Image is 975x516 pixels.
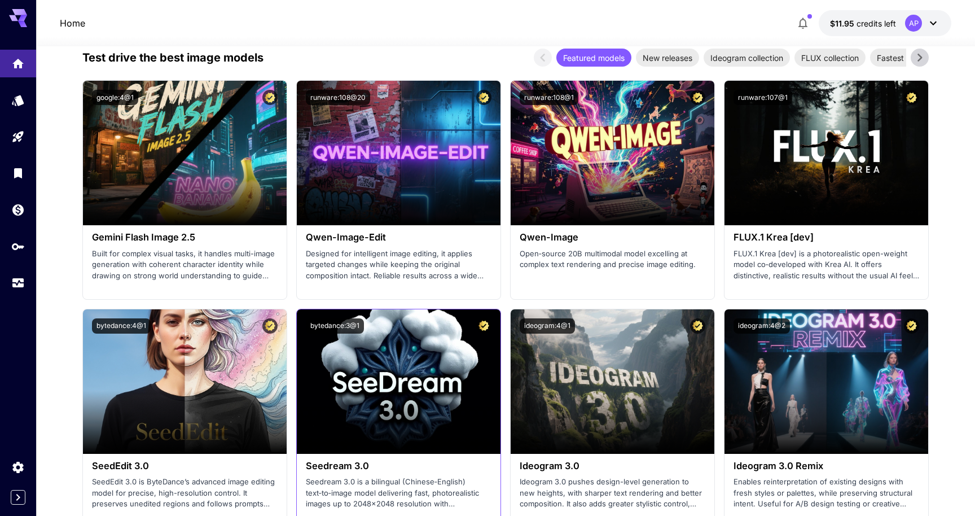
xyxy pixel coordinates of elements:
[830,18,896,29] div: $11.94882
[92,476,278,510] p: SeedEdit 3.0 is ByteDance’s advanced image editing model for precise, high-resolution control. It...
[11,53,25,67] div: Home
[520,248,705,270] p: Open‑source 20B multimodal model excelling at complex text rendering and precise image editing.
[904,90,919,105] button: Certified Model – Vetted for best performance and includes a commercial license.
[556,49,631,67] div: Featured models
[704,49,790,67] div: Ideogram collection
[11,93,25,107] div: Models
[520,232,705,243] h3: Qwen-Image
[904,318,919,334] button: Certified Model – Vetted for best performance and includes a commercial license.
[11,203,25,217] div: Wallet
[830,19,857,28] span: $11.95
[306,90,370,105] button: runware:108@20
[734,90,792,105] button: runware:107@1
[306,232,491,243] h3: Qwen-Image-Edit
[82,49,263,66] p: Test drive the best image models
[262,90,278,105] button: Certified Model – Vetted for best performance and includes a commercial license.
[83,81,287,225] img: alt
[734,461,919,471] h3: Ideogram 3.0 Remix
[60,16,85,30] a: Home
[476,90,491,105] button: Certified Model – Vetted for best performance and includes a commercial license.
[734,318,790,334] button: ideogram:4@2
[520,476,705,510] p: Ideogram 3.0 pushes design-level generation to new heights, with sharper text rendering and bette...
[520,90,578,105] button: runware:108@1
[83,309,287,454] img: alt
[690,90,705,105] button: Certified Model – Vetted for best performance and includes a commercial license.
[92,90,138,105] button: google:4@1
[905,15,922,32] div: AP
[870,52,939,64] span: Fastest models
[92,461,278,471] h3: SeedEdit 3.0
[734,476,919,510] p: Enables reinterpretation of existing designs with fresh styles or palettes, while preserving stru...
[520,461,705,471] h3: Ideogram 3.0
[11,239,25,253] div: API Keys
[11,276,25,290] div: Usage
[794,49,866,67] div: FLUX collection
[11,460,25,474] div: Settings
[92,318,151,334] button: bytedance:4@1
[306,248,491,282] p: Designed for intelligent image editing, it applies targeted changes while keeping the original co...
[92,232,278,243] h3: Gemini Flash Image 2.5
[511,309,714,454] img: alt
[262,318,278,334] button: Certified Model – Vetted for best performance and includes a commercial license.
[511,81,714,225] img: alt
[704,52,790,64] span: Ideogram collection
[306,476,491,510] p: Seedream 3.0 is a bilingual (Chinese‑English) text‑to‑image model delivering fast, photorealistic...
[11,130,25,144] div: Playground
[297,309,500,454] img: alt
[11,490,25,505] button: Expand sidebar
[556,52,631,64] span: Featured models
[297,81,500,225] img: alt
[11,166,25,180] div: Library
[734,248,919,282] p: FLUX.1 Krea [dev] is a photorealistic open-weight model co‑developed with Krea AI. It offers dist...
[306,461,491,471] h3: Seedream 3.0
[520,318,575,334] button: ideogram:4@1
[724,309,928,454] img: alt
[92,248,278,282] p: Built for complex visual tasks, it handles multi-image generation with coherent character identit...
[306,318,364,334] button: bytedance:3@1
[819,10,951,36] button: $11.94882AP
[690,318,705,334] button: Certified Model – Vetted for best performance and includes a commercial license.
[870,49,939,67] div: Fastest models
[636,52,699,64] span: New releases
[476,318,491,334] button: Certified Model – Vetted for best performance and includes a commercial license.
[734,232,919,243] h3: FLUX.1 Krea [dev]
[724,81,928,225] img: alt
[794,52,866,64] span: FLUX collection
[60,16,85,30] nav: breadcrumb
[857,19,896,28] span: credits left
[636,49,699,67] div: New releases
